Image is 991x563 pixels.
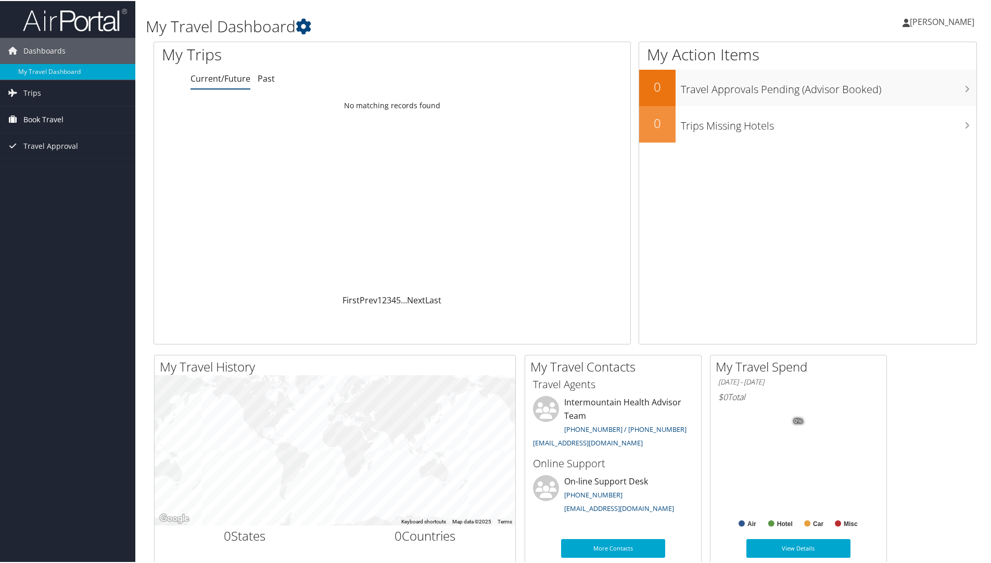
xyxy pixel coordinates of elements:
[639,113,676,131] h2: 0
[813,519,823,527] text: Car
[224,526,231,543] span: 0
[716,357,886,375] h2: My Travel Spend
[746,538,850,557] a: View Details
[564,424,687,433] a: [PHONE_NUMBER] / [PHONE_NUMBER]
[157,511,192,524] a: Open this area in Google Maps (opens a new window)
[561,538,665,557] a: More Contacts
[528,474,698,517] li: On-line Support Desk
[391,293,396,305] a: 4
[718,390,728,402] span: $0
[777,519,793,527] text: Hotel
[528,395,698,451] li: Intermountain Health Advisor Team
[407,293,425,305] a: Next
[23,37,66,63] span: Dashboards
[533,376,693,391] h3: Travel Agents
[639,105,976,142] a: 0Trips Missing Hotels
[23,106,63,132] span: Book Travel
[564,489,622,498] a: [PHONE_NUMBER]
[639,77,676,95] h2: 0
[718,390,879,402] h6: Total
[564,503,674,512] a: [EMAIL_ADDRESS][DOMAIN_NAME]
[258,72,275,83] a: Past
[157,511,192,524] img: Google
[903,5,985,36] a: [PERSON_NAME]
[377,293,382,305] a: 1
[533,455,693,470] h3: Online Support
[342,293,360,305] a: First
[387,293,391,305] a: 3
[452,518,491,523] span: Map data ©2025
[681,76,976,96] h3: Travel Approvals Pending (Advisor Booked)
[910,15,974,27] span: [PERSON_NAME]
[747,519,756,527] text: Air
[718,376,879,386] h6: [DATE] - [DATE]
[844,519,858,527] text: Misc
[639,43,976,65] h1: My Action Items
[498,518,512,523] a: Terms (opens in new tab)
[160,357,515,375] h2: My Travel History
[190,72,250,83] a: Current/Future
[382,293,387,305] a: 2
[530,357,701,375] h2: My Travel Contacts
[425,293,441,305] a: Last
[401,517,446,524] button: Keyboard shortcuts
[162,43,424,65] h1: My Trips
[23,7,127,31] img: airportal-logo.png
[162,526,327,544] h2: States
[681,112,976,132] h3: Trips Missing Hotels
[360,293,377,305] a: Prev
[343,526,508,544] h2: Countries
[639,69,976,105] a: 0Travel Approvals Pending (Advisor Booked)
[154,95,630,114] td: No matching records found
[401,293,407,305] span: …
[23,132,78,158] span: Travel Approval
[23,79,41,105] span: Trips
[533,437,643,446] a: [EMAIL_ADDRESS][DOMAIN_NAME]
[396,293,401,305] a: 5
[794,417,803,424] tspan: 0%
[395,526,402,543] span: 0
[146,15,705,36] h1: My Travel Dashboard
